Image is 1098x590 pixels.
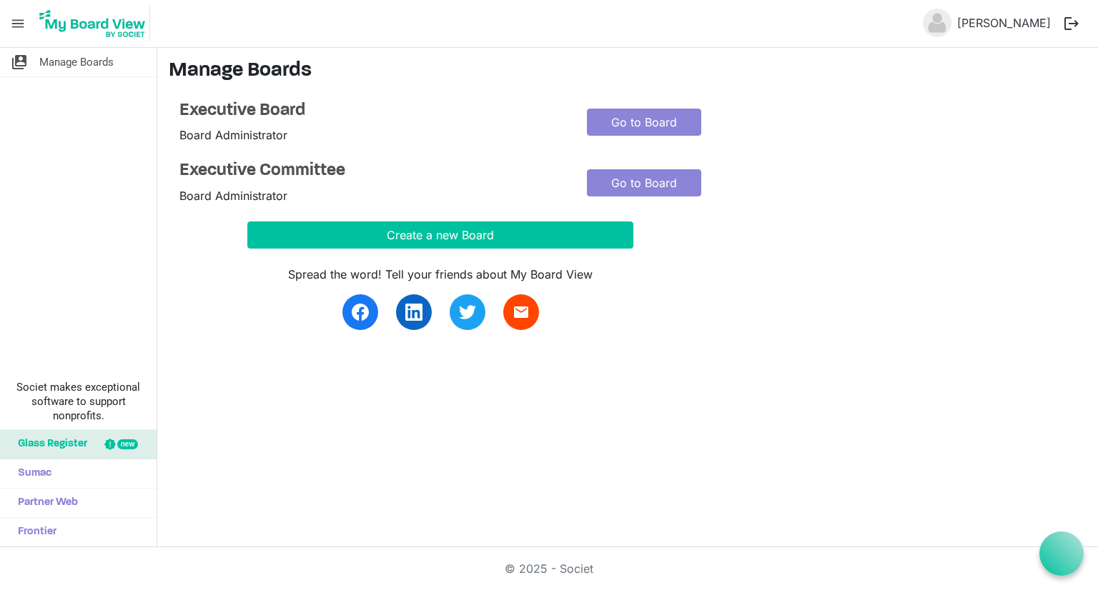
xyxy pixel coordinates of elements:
img: facebook.svg [352,304,369,321]
img: linkedin.svg [405,304,422,321]
span: Sumac [11,459,51,488]
span: Manage Boards [39,48,114,76]
span: menu [4,10,31,37]
a: Executive Committee [179,161,565,181]
span: Societ makes exceptional software to support nonprofits. [6,380,150,423]
a: [PERSON_NAME] [951,9,1057,37]
span: Glass Register [11,430,87,459]
span: Partner Web [11,489,78,517]
span: email [513,304,530,321]
a: Executive Board [179,101,565,121]
span: Board Administrator [179,189,287,203]
img: no-profile-picture.svg [923,9,951,37]
a: My Board View Logo [35,6,156,41]
a: Go to Board [587,109,701,136]
span: Frontier [11,518,56,546]
h3: Manage Boards [169,59,1087,84]
span: switch_account [11,48,28,76]
span: Board Administrator [179,128,287,142]
a: email [503,294,539,330]
div: new [117,439,138,449]
div: Spread the word! Tell your friends about My Board View [247,266,633,283]
a: Go to Board [587,169,701,196]
img: twitter.svg [459,304,476,321]
button: Create a new Board [247,221,633,249]
button: logout [1057,9,1087,39]
a: © 2025 - Societ [505,561,593,576]
img: My Board View Logo [35,6,150,41]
